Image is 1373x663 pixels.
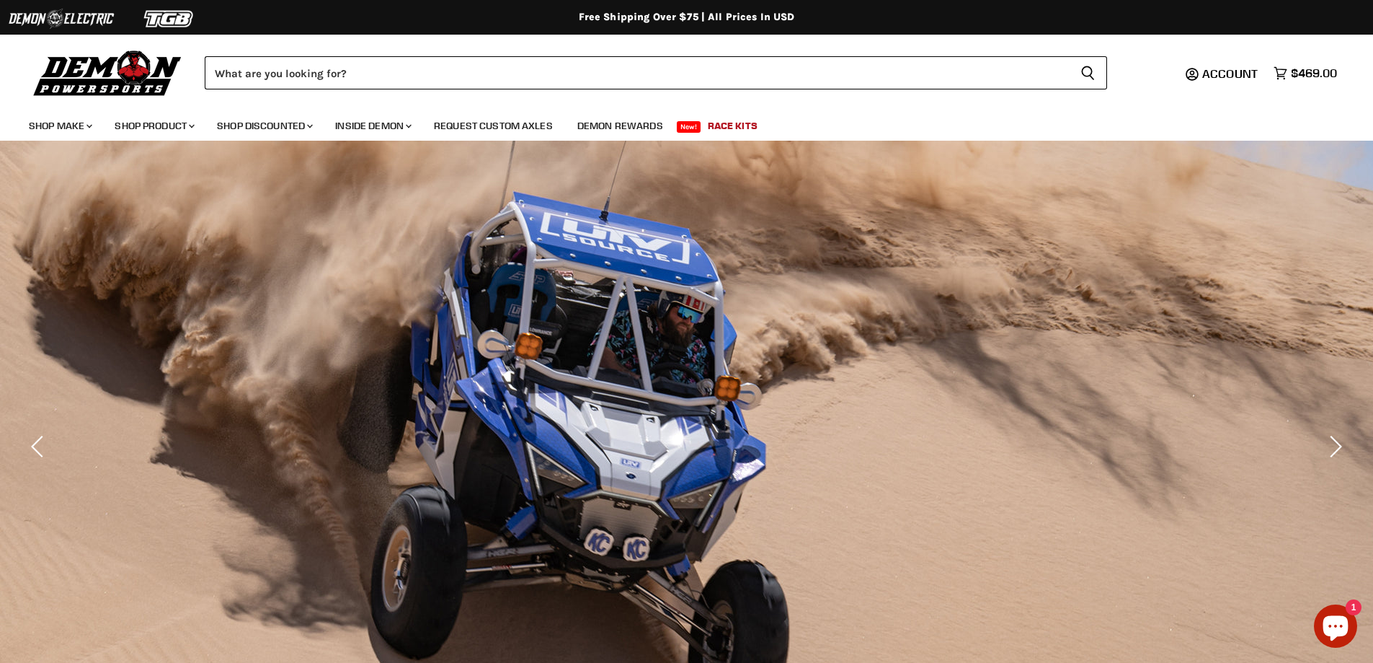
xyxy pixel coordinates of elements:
button: Next [1319,432,1348,461]
a: $469.00 [1266,63,1344,84]
a: Inside Demon [324,111,420,141]
a: Account [1196,67,1266,80]
a: Shop Discounted [206,111,321,141]
inbox-online-store-chat: Shopify online store chat [1310,605,1361,651]
button: Previous [25,432,54,461]
button: Search [1069,56,1107,89]
span: Account [1202,66,1258,81]
a: Shop Make [18,111,101,141]
div: Free Shipping Over $75 | All Prices In USD [110,11,1263,24]
span: $469.00 [1291,66,1337,80]
a: Shop Product [104,111,203,141]
img: Demon Electric Logo 2 [7,5,115,32]
input: Search [205,56,1069,89]
form: Product [205,56,1107,89]
img: TGB Logo 2 [115,5,223,32]
span: New! [677,121,701,133]
a: Race Kits [697,111,768,141]
ul: Main menu [18,105,1333,141]
img: Demon Powersports [29,47,187,98]
a: Demon Rewards [566,111,674,141]
a: Request Custom Axles [423,111,564,141]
